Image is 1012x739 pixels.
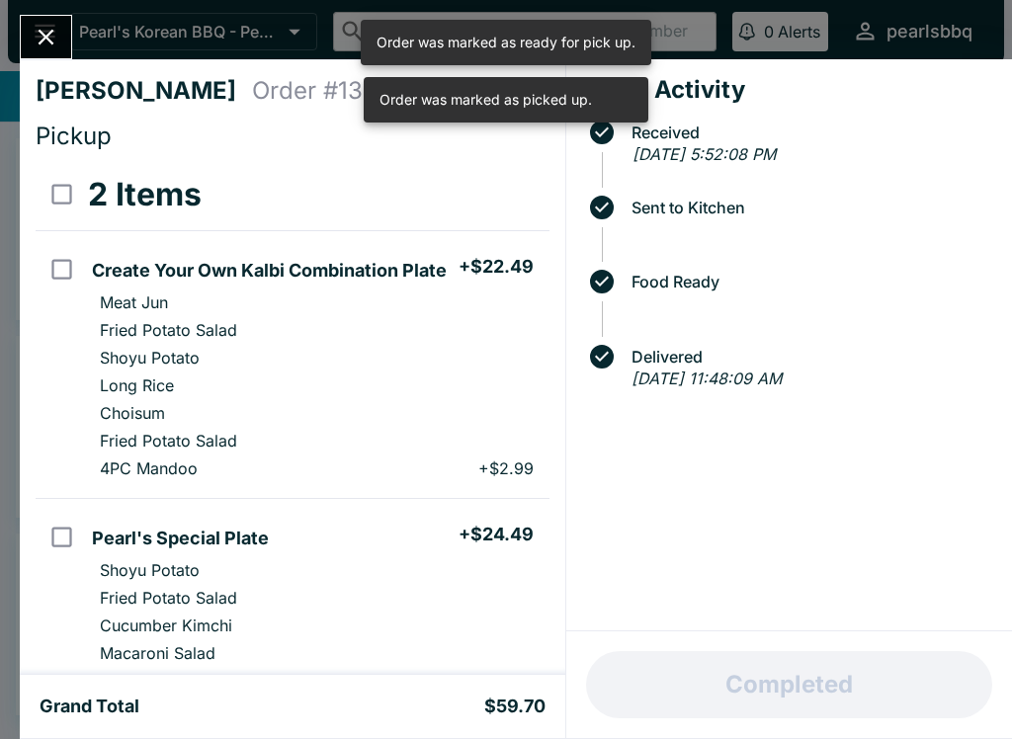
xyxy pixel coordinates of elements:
[36,122,112,150] span: Pickup
[92,527,269,550] h5: Pearl's Special Plate
[36,159,549,738] table: orders table
[100,458,198,478] p: 4PC Mandoo
[100,671,174,691] p: Long Rice
[100,375,174,395] p: Long Rice
[484,695,546,718] h5: $59.70
[88,175,202,214] h3: 2 Items
[92,259,447,283] h5: Create Your Own Kalbi Combination Plate
[582,75,996,105] h4: Order Activity
[100,588,237,608] p: Fried Potato Salad
[622,199,996,216] span: Sent to Kitchen
[36,76,252,106] h4: [PERSON_NAME]
[622,123,996,141] span: Received
[21,16,71,58] button: Close
[632,144,776,164] em: [DATE] 5:52:08 PM
[100,643,215,663] p: Macaroni Salad
[100,348,200,368] p: Shoyu Potato
[622,273,996,290] span: Food Ready
[40,695,139,718] h5: Grand Total
[100,616,232,635] p: Cucumber Kimchi
[459,255,534,279] h5: + $22.49
[252,76,422,106] h4: Order # 139289
[478,458,534,478] p: + $2.99
[100,560,200,580] p: Shoyu Potato
[632,369,782,388] em: [DATE] 11:48:09 AM
[100,292,168,312] p: Meat Jun
[459,523,534,546] h5: + $24.49
[100,403,165,423] p: Choisum
[377,26,635,59] div: Order was marked as ready for pick up.
[379,83,592,117] div: Order was marked as picked up.
[622,348,996,366] span: Delivered
[100,431,237,451] p: Fried Potato Salad
[100,320,237,340] p: Fried Potato Salad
